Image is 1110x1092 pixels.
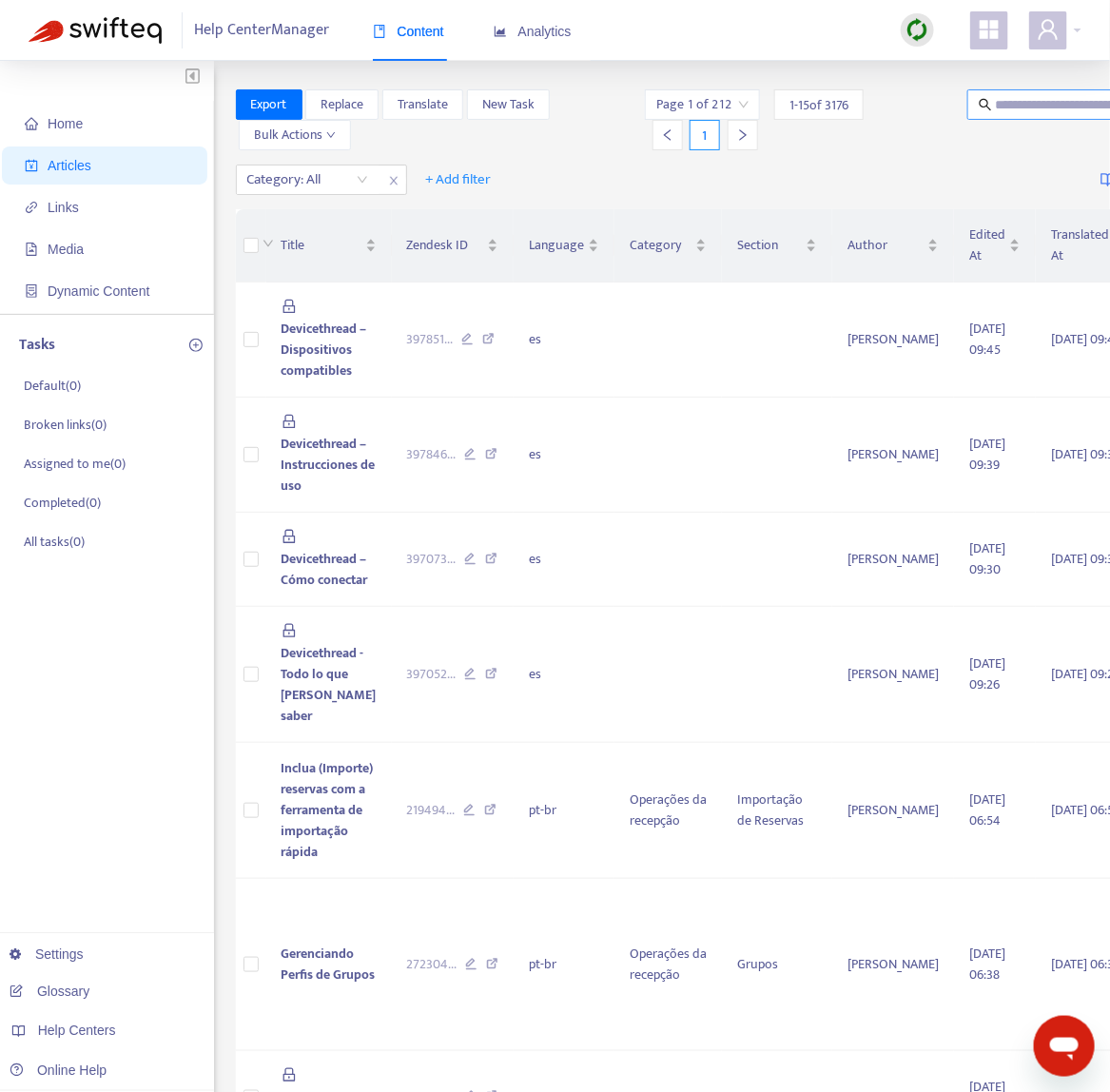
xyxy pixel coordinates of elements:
span: + Add filter [426,168,492,191]
td: pt-br [514,879,614,1051]
a: Settings [10,946,84,962]
p: Completed ( 0 ) [24,493,101,513]
p: All tasks ( 0 ) [24,532,85,552]
span: Translated At [1051,224,1109,266]
span: Devicethread - Todo lo que [PERSON_NAME] saber [282,642,377,727]
td: es [514,513,614,607]
span: New Task [482,94,535,115]
span: Dynamic Content [48,283,149,299]
div: 1 [690,120,720,150]
button: + Add filter [412,165,506,195]
button: New Task [467,89,550,120]
a: Glossary [10,984,89,999]
span: 219494 ... [407,800,456,821]
p: Default ( 0 ) [24,376,81,396]
td: pt-br [514,743,614,879]
span: [DATE] 09:30 [969,537,1005,580]
th: Language [514,209,614,283]
span: [DATE] 09:26 [969,653,1005,695]
span: 397851 ... [407,329,454,350]
button: Export [236,89,302,120]
span: plus-circle [189,339,203,352]
span: lock [282,1067,297,1082]
span: Replace [321,94,363,115]
span: Devicethread – Cómo conectar [282,548,368,591]
span: container [25,284,38,298]
th: Section [722,209,832,283]
span: lock [282,414,297,429]
span: Content [373,24,444,39]
span: Help Center Manager [195,12,330,49]
span: Devicethread – Instrucciones de uso [282,433,376,497]
span: [DATE] 06:38 [969,943,1005,985]
span: Export [251,94,287,115]
span: appstore [978,18,1001,41]
span: lock [282,299,297,314]
button: Bulk Actionsdown [239,120,351,150]
th: Edited At [954,209,1036,283]
button: Translate [382,89,463,120]
span: Inclua (Importe) reservas com a ferramenta de importação rápida [282,757,374,863]
span: Section [737,235,802,256]
td: es [514,398,614,513]
span: left [661,128,674,142]
td: Operações da recepção [614,743,722,879]
span: 272304 ... [407,954,458,975]
span: Articles [48,158,91,173]
td: [PERSON_NAME] [832,879,954,1051]
span: down [263,238,274,249]
th: Zendesk ID [392,209,515,283]
span: Gerenciando Perfis de Grupos [282,943,376,985]
span: Bulk Actions [254,125,336,146]
td: Importação de Reservas [722,743,832,879]
a: Online Help [10,1063,107,1078]
td: [PERSON_NAME] [832,607,954,743]
td: es [514,607,614,743]
span: [DATE] 06:54 [969,789,1005,831]
span: lock [282,623,297,638]
span: 397846 ... [407,444,457,465]
span: Category [630,235,691,256]
span: 1 - 15 of 3176 [789,95,848,115]
button: Replace [305,89,379,120]
span: user [1037,18,1060,41]
td: [PERSON_NAME] [832,398,954,513]
span: Translate [398,94,448,115]
td: es [514,283,614,398]
span: file-image [25,243,38,256]
span: Media [48,242,84,257]
span: link [25,201,38,214]
span: home [25,117,38,130]
span: lock [282,529,297,544]
span: [DATE] 09:45 [969,318,1005,361]
span: Language [529,235,584,256]
td: [PERSON_NAME] [832,513,954,607]
p: Broken links ( 0 ) [24,415,107,435]
img: sync.dc5367851b00ba804db3.png [906,18,929,42]
span: Links [48,200,79,215]
iframe: Button to launch messaging window [1034,1016,1095,1077]
span: Home [48,116,83,131]
td: Operações da recepção [614,879,722,1051]
span: Edited At [969,224,1005,266]
td: [PERSON_NAME] [832,743,954,879]
th: Author [832,209,954,283]
span: Author [847,235,924,256]
span: right [736,128,750,142]
span: down [326,130,336,140]
p: Tasks [19,334,55,357]
span: 397052 ... [407,664,457,685]
span: search [979,98,992,111]
span: Analytics [494,24,572,39]
span: Title [282,235,361,256]
td: [PERSON_NAME] [832,283,954,398]
span: Devicethread – Dispositivos compatibles [282,318,367,381]
span: book [373,25,386,38]
span: area-chart [494,25,507,38]
th: Title [266,209,392,283]
span: [DATE] 09:39 [969,433,1005,476]
th: Category [614,209,722,283]
img: Swifteq [29,17,162,44]
p: Assigned to me ( 0 ) [24,454,126,474]
span: account-book [25,159,38,172]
